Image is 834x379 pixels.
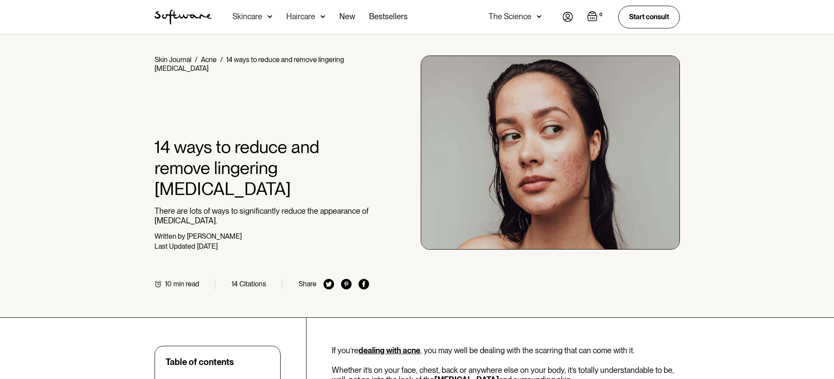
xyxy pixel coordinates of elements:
[155,10,211,24] a: home
[155,232,185,240] div: Written by
[155,56,344,73] div: 14 ways to reduce and remove lingering [MEDICAL_DATA]
[201,56,217,64] a: Acne
[239,280,266,288] div: Citations
[155,56,191,64] a: Skin Journal
[165,357,234,367] div: Table of contents
[173,280,199,288] div: min read
[587,11,604,23] a: Open empty cart
[332,346,680,355] p: If you’re , you may well be dealing with the scarring that can come with it.
[232,280,238,288] div: 14
[155,136,369,199] h1: 14 ways to reduce and remove lingering [MEDICAL_DATA]
[359,279,369,289] img: facebook icon
[320,12,325,21] img: arrow down
[267,12,272,21] img: arrow down
[537,12,542,21] img: arrow down
[197,242,218,250] div: [DATE]
[232,12,262,21] div: Skincare
[489,12,531,21] div: The Science
[286,12,315,21] div: Haircare
[618,6,680,28] a: Start consult
[598,11,604,19] div: 0
[155,242,195,250] div: Last Updated
[165,280,172,288] div: 10
[324,279,334,289] img: twitter icon
[155,206,369,225] p: There are lots of ways to significantly reduce the appearance of [MEDICAL_DATA].
[299,280,317,288] div: Share
[220,56,223,64] div: /
[187,232,242,240] div: [PERSON_NAME]
[341,279,352,289] img: pinterest icon
[359,346,420,355] a: dealing with acne
[195,56,197,64] div: /
[155,10,211,24] img: Software Logo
